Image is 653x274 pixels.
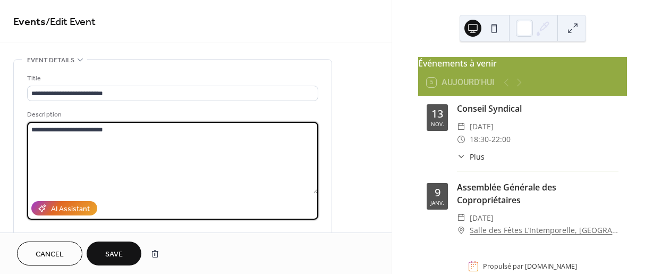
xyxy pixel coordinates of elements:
[470,133,489,146] span: 18:30
[36,249,64,260] span: Cancel
[27,73,316,84] div: Title
[457,224,465,237] div: ​
[430,200,444,205] div: janv.
[470,212,494,225] span: [DATE]
[27,55,74,66] span: Event details
[457,151,465,162] div: ​
[87,242,141,265] button: Save
[489,133,491,146] span: -
[435,187,440,198] div: 9
[491,133,511,146] span: 22:00
[457,102,618,115] div: Conseil Syndical
[457,212,465,225] div: ​
[31,201,97,215] button: AI Assistant
[470,224,618,237] a: Salle des Fêtes L’Intemporelle, [GEOGRAPHIC_DATA][PERSON_NAME][GEOGRAPHIC_DATA]
[105,249,123,260] span: Save
[525,262,577,271] a: [DOMAIN_NAME]
[27,109,316,120] div: Description
[457,181,618,206] div: Assemblée Générale des Copropriétaires
[46,12,96,32] span: / Edit Event
[418,57,627,70] div: Événements à venir
[431,109,443,119] div: 13
[483,262,577,271] div: Propulsé par
[457,151,485,162] button: ​Plus
[17,242,82,265] button: Cancel
[13,12,46,32] a: Events
[431,121,444,127] div: nov.
[470,151,485,162] span: Plus
[51,204,90,215] div: AI Assistant
[457,120,465,133] div: ​
[470,120,494,133] span: [DATE]
[457,133,465,146] div: ​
